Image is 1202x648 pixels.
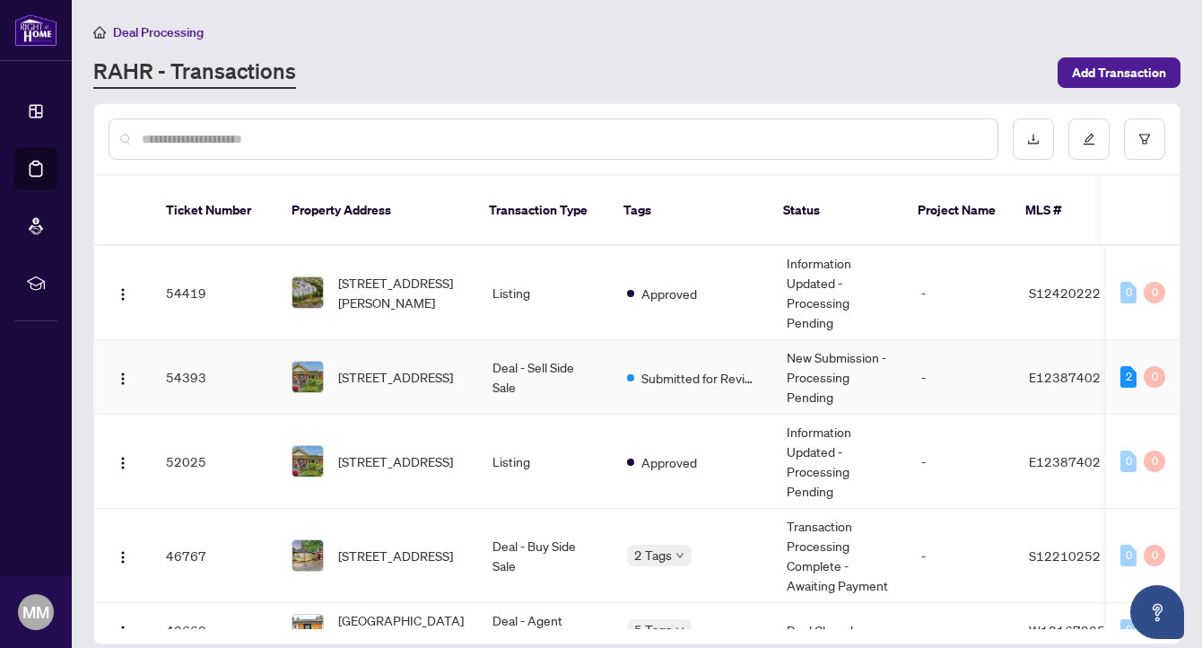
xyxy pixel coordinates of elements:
th: Project Name [903,176,1011,246]
span: download [1027,133,1040,145]
button: Logo [109,278,137,307]
span: W12167235 [1029,622,1105,638]
th: Status [769,176,903,246]
td: - [907,509,1015,603]
span: S12420222 [1029,285,1101,301]
a: RAHR - Transactions [93,57,296,89]
span: down [675,551,684,560]
img: Logo [116,456,130,470]
td: 54419 [152,246,277,340]
button: Open asap [1130,585,1184,639]
td: 54393 [152,340,277,415]
span: MM [22,600,49,625]
span: Deal Processing [113,24,204,40]
span: 2 Tags [634,545,672,565]
span: edit [1083,133,1095,145]
button: Add Transaction [1058,57,1180,88]
div: 0 [1120,545,1137,566]
button: download [1013,118,1054,160]
th: Property Address [277,176,475,246]
button: Logo [109,447,137,476]
span: [STREET_ADDRESS][PERSON_NAME] [338,273,464,312]
span: [STREET_ADDRESS] [338,546,453,565]
span: home [93,26,106,39]
div: 0 [1144,451,1165,472]
img: thumbnail-img [292,615,323,645]
button: Logo [109,616,137,644]
img: Logo [116,550,130,565]
img: thumbnail-img [292,277,323,308]
button: Logo [109,363,137,391]
td: Transaction Processing Complete - Awaiting Payment [772,509,907,603]
div: 0 [1120,619,1137,641]
td: Listing [478,415,613,509]
td: Information Updated - Processing Pending [772,246,907,340]
div: 0 [1144,282,1165,303]
td: Listing [478,246,613,340]
div: 0 [1120,451,1137,472]
img: thumbnail-img [292,362,323,392]
div: 0 [1144,545,1165,566]
div: 0 [1120,282,1137,303]
img: thumbnail-img [292,446,323,477]
span: [STREET_ADDRESS] [338,451,453,471]
img: Logo [116,372,130,386]
span: S12210252 [1029,547,1101,564]
th: Ticket Number [152,176,277,246]
td: - [907,340,1015,415]
span: filter [1138,133,1151,145]
span: E12387402 [1029,453,1101,469]
td: - [907,415,1015,509]
div: 0 [1144,366,1165,388]
span: Approved [641,284,697,303]
td: New Submission - Processing Pending [772,340,907,415]
td: 52025 [152,415,277,509]
td: - [907,246,1015,340]
div: 2 [1120,366,1137,388]
span: E12387402 [1029,369,1101,385]
span: Approved [641,452,697,472]
th: Tags [609,176,769,246]
td: 46767 [152,509,277,603]
img: Logo [116,287,130,302]
span: down [675,626,684,635]
td: Deal - Buy Side Sale [478,509,613,603]
th: MLS # [1011,176,1119,246]
span: Submitted for Review [641,368,758,388]
th: Transaction Type [475,176,609,246]
button: Logo [109,541,137,570]
button: filter [1124,118,1165,160]
span: Add Transaction [1072,58,1166,87]
span: 5 Tags [634,619,672,640]
span: [STREET_ADDRESS] [338,367,453,387]
td: Information Updated - Processing Pending [772,415,907,509]
img: thumbnail-img [292,540,323,571]
img: logo [14,13,57,47]
img: Logo [116,625,130,639]
button: edit [1068,118,1110,160]
td: Deal - Sell Side Sale [478,340,613,415]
